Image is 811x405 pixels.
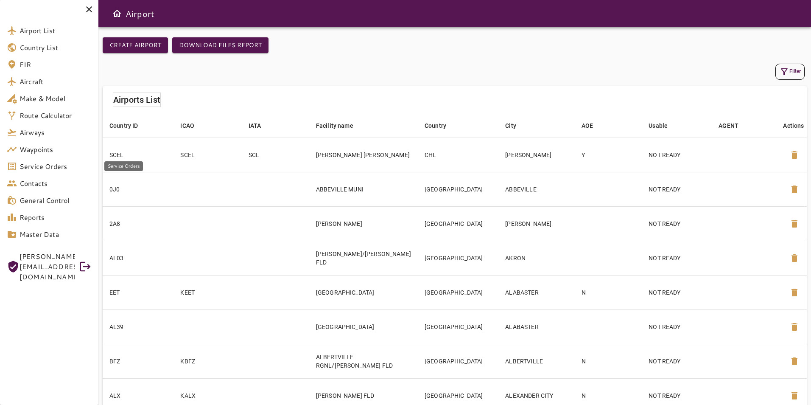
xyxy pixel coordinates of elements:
button: Delete Airport [784,351,805,371]
td: [GEOGRAPHIC_DATA] [418,309,498,344]
td: ALABASTER [498,309,575,344]
span: delete [789,150,800,160]
td: [GEOGRAPHIC_DATA] [309,275,418,309]
h6: Airports List [113,93,160,107]
button: Delete Airport [784,248,805,268]
td: N [575,344,642,378]
span: Country ID [109,121,149,131]
p: NOT READY [649,288,705,297]
p: NOT READY [649,219,705,228]
td: EET [103,275,173,309]
td: KEET [173,275,241,309]
td: Y [575,138,642,172]
span: Reports [20,212,92,222]
span: Master Data [20,229,92,239]
button: Delete Airport [784,317,805,337]
span: General Control [20,195,92,205]
td: BFZ [103,344,173,378]
td: ALABASTER [498,275,575,309]
span: Make & Model [20,93,92,104]
td: 0J0 [103,172,173,206]
td: KBFZ [173,344,241,378]
td: [PERSON_NAME] [498,206,575,241]
button: Open drawer [109,5,126,22]
span: ICAO [180,121,205,131]
td: AL39 [103,309,173,344]
td: N [575,275,642,309]
button: Delete Airport [784,214,805,234]
td: [GEOGRAPHIC_DATA] [309,309,418,344]
td: [GEOGRAPHIC_DATA] [418,275,498,309]
td: [PERSON_NAME] [498,138,575,172]
td: AL03 [103,241,173,275]
span: Usable [649,121,679,131]
button: Delete Airport [784,145,805,165]
span: Airport List [20,25,92,36]
button: Delete Airport [784,282,805,303]
span: IATA [249,121,272,131]
div: AGENT [719,121,738,131]
td: ABBEVILLE [498,172,575,206]
p: NOT READY [649,151,705,159]
p: NOT READY [649,323,705,331]
div: AOE [582,121,593,131]
span: Airways [20,127,92,138]
span: City [505,121,527,131]
td: SCL [242,138,309,172]
p: NOT READY [649,254,705,262]
td: CHL [418,138,498,172]
span: Country [425,121,457,131]
td: SCEL [173,138,241,172]
td: [GEOGRAPHIC_DATA] [418,206,498,241]
span: AOE [582,121,604,131]
td: ABBEVILLE MUNI [309,172,418,206]
span: AGENT [719,121,749,131]
span: delete [789,287,800,298]
button: Create airport [103,37,168,53]
span: Facility name [316,121,364,131]
span: Country List [20,42,92,53]
span: delete [789,184,800,194]
h6: Airport [126,7,154,20]
td: 2A8 [103,206,173,241]
span: Aircraft [20,76,92,87]
p: NOT READY [649,391,705,400]
span: FIR [20,59,92,70]
div: Usable [649,121,668,131]
span: delete [789,356,800,366]
div: City [505,121,516,131]
button: Filter [775,64,805,80]
div: Facility name [316,121,353,131]
span: [PERSON_NAME][EMAIL_ADDRESS][DOMAIN_NAME] [20,251,75,282]
button: Download Files Report [172,37,268,53]
td: [GEOGRAPHIC_DATA] [418,241,498,275]
div: Country [425,121,446,131]
td: AKRON [498,241,575,275]
td: [GEOGRAPHIC_DATA] [418,172,498,206]
button: Delete Airport [784,179,805,200]
span: Waypoints [20,144,92,155]
td: ALBERTVILLE RGNL/[PERSON_NAME] FLD [309,344,418,378]
p: NOT READY [649,357,705,366]
td: [PERSON_NAME] [309,206,418,241]
span: delete [789,219,800,229]
td: [GEOGRAPHIC_DATA] [418,344,498,378]
div: Service Orders [104,161,143,171]
span: Contacts [20,178,92,188]
span: Service Orders [20,161,92,172]
div: Country ID [109,121,138,131]
td: [PERSON_NAME]/[PERSON_NAME] FLD [309,241,418,275]
span: Route Calculator [20,110,92,121]
td: ALBERTVILLE [498,344,575,378]
div: IATA [249,121,261,131]
span: delete [789,253,800,263]
span: delete [789,391,800,401]
span: delete [789,322,800,332]
p: NOT READY [649,185,705,194]
div: ICAO [180,121,194,131]
td: [PERSON_NAME] [PERSON_NAME] [309,138,418,172]
td: SCEL [103,138,173,172]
